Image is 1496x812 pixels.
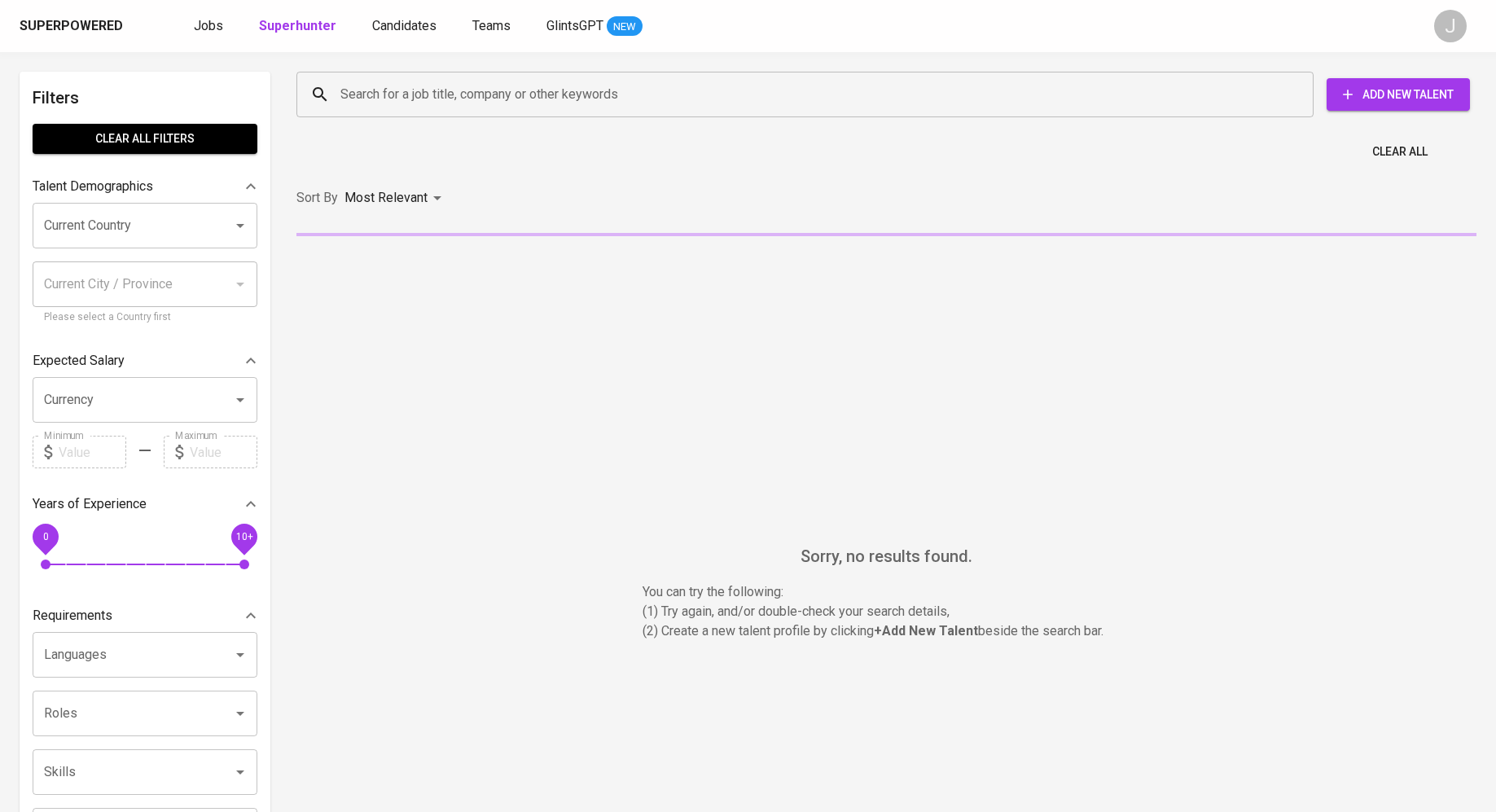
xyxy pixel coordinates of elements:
a: Candidates [372,16,440,37]
input: Value [59,436,126,468]
span: Candidates [372,18,437,33]
span: Clear All filters [46,129,244,149]
p: (2) Create a new talent profile by clicking beside the search bar. [643,621,1131,641]
button: Add New Talent [1327,78,1470,111]
div: Expected Salary [33,345,257,377]
img: yH5BAEAAAAALAAAAAABAAEAAAIBRAA7 [765,282,1009,526]
h6: Filters [33,85,257,111]
a: Superpoweredapp logo [20,14,148,38]
div: Requirements [33,599,257,632]
span: 10+ [235,531,252,542]
p: Expected Salary [33,351,125,371]
button: Clear All filters [33,124,257,154]
p: (1) Try again, and/or double-check your search details, [643,602,1131,621]
p: You can try the following : [643,582,1131,602]
span: Add New Talent [1340,85,1457,105]
button: Open [229,643,252,666]
div: Years of Experience [33,488,257,520]
span: Clear All [1372,142,1428,162]
span: Teams [472,18,511,33]
a: Jobs [194,16,226,37]
div: Most Relevant [344,183,447,213]
b: + Add New Talent [874,623,978,639]
p: Please select a Country first [44,309,246,326]
p: Talent Demographics [33,177,153,196]
input: Value [190,436,257,468]
span: NEW [607,19,643,35]
p: Most Relevant [344,188,428,208]
button: Open [229,761,252,783]
p: Requirements [33,606,112,625]
p: Years of Experience [33,494,147,514]
img: app logo [126,14,148,38]
a: Superhunter [259,16,340,37]
button: Clear All [1366,137,1434,167]
div: Talent Demographics [33,170,257,203]
button: Open [229,388,252,411]
a: Teams [472,16,514,37]
span: Jobs [194,18,223,33]
a: GlintsGPT NEW [546,16,643,37]
span: GlintsGPT [546,18,603,33]
button: Open [229,214,252,237]
div: J [1434,10,1467,42]
button: Open [229,702,252,725]
span: 0 [42,531,48,542]
div: Superpowered [20,17,123,36]
b: Superhunter [259,18,336,33]
h6: Sorry, no results found. [296,543,1476,569]
p: Sort By [296,188,338,208]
